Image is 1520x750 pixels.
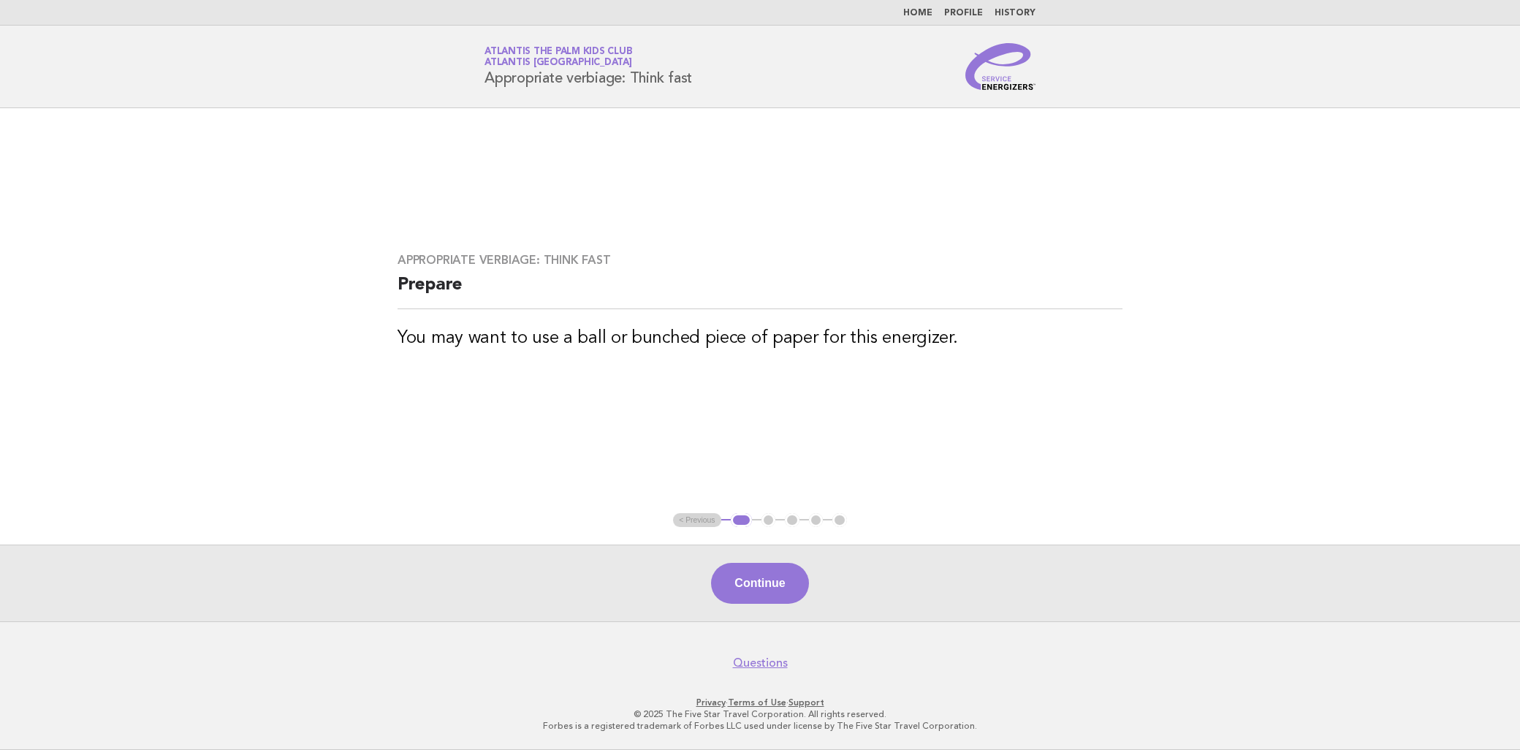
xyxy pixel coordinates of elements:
button: Continue [711,563,808,604]
p: Forbes is a registered trademark of Forbes LLC used under license by The Five Star Travel Corpora... [313,720,1207,732]
a: Questions [733,656,788,670]
h1: Appropriate verbiage: Think fast [484,48,692,86]
span: Atlantis [GEOGRAPHIC_DATA] [484,58,632,68]
a: Privacy [696,697,726,708]
a: Support [788,697,824,708]
h3: Appropriate verbiage: Think fast [398,253,1122,268]
a: Profile [944,9,983,18]
a: Atlantis The Palm Kids ClubAtlantis [GEOGRAPHIC_DATA] [484,47,632,67]
button: 1 [731,513,752,528]
a: Home [903,9,932,18]
p: · · [313,697,1207,708]
h3: You may want to use a ball or bunched piece of paper for this energizer. [398,327,1122,350]
a: Terms of Use [728,697,786,708]
p: © 2025 The Five Star Travel Corporation. All rights reserved. [313,708,1207,720]
img: Service Energizers [965,43,1035,90]
h2: Prepare [398,273,1122,309]
a: History [995,9,1035,18]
